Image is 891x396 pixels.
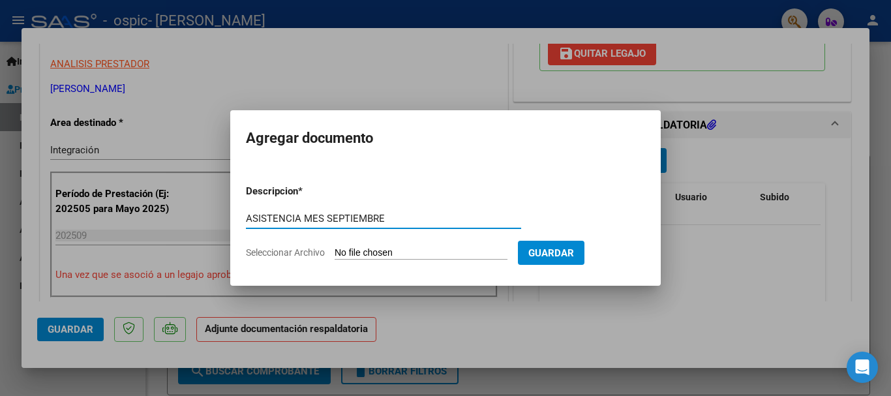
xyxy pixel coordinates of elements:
[246,247,325,258] span: Seleccionar Archivo
[246,126,645,151] h2: Agregar documento
[528,247,574,259] span: Guardar
[518,241,584,265] button: Guardar
[246,184,366,199] p: Descripcion
[847,352,878,383] div: Open Intercom Messenger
